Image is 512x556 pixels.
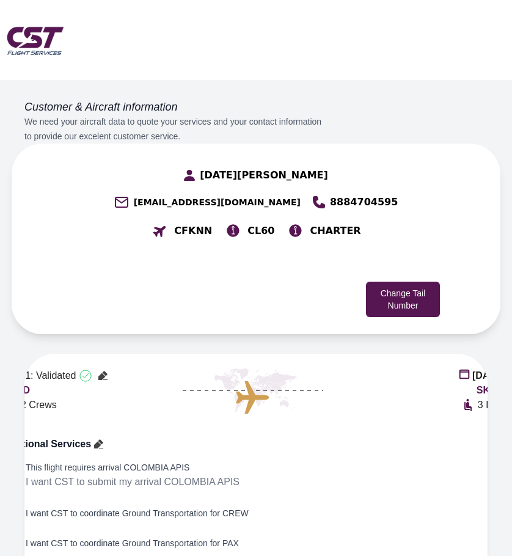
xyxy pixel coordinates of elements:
img: CST Flight Services logo [5,23,65,57]
span: [DATE][PERSON_NAME] [200,168,328,183]
label: I want CST to coordinate Ground Transportation for CREW [26,507,249,520]
label: This flight requires arrival COLOMBIA APIS [26,461,240,474]
span: CHARTER [310,224,360,238]
span: Optional Services [9,437,91,452]
label: I want CST to coordinate Ground Transportation for PAX [26,537,239,550]
span: 3 PAX [478,398,505,412]
span: CL60 [247,224,274,238]
span: [EMAIL_ADDRESS][DOMAIN_NAME] [134,196,301,208]
span: 8884704595 [330,195,398,210]
p: I want CST to submit my arrival COLOMBIA APIS [26,474,240,490]
button: Change Tail Number [366,282,440,317]
span: [DATE] [472,368,505,383]
span: SKBQ [477,383,505,398]
span: 2 Crews [21,398,57,412]
span: CFKNN [174,224,212,238]
span: We need your aircraft data to quote your services and your contact information to provide our exc... [24,117,321,141]
h3: Customer & Aircraft information [24,100,330,114]
span: Leg 1: Validated [6,368,76,383]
